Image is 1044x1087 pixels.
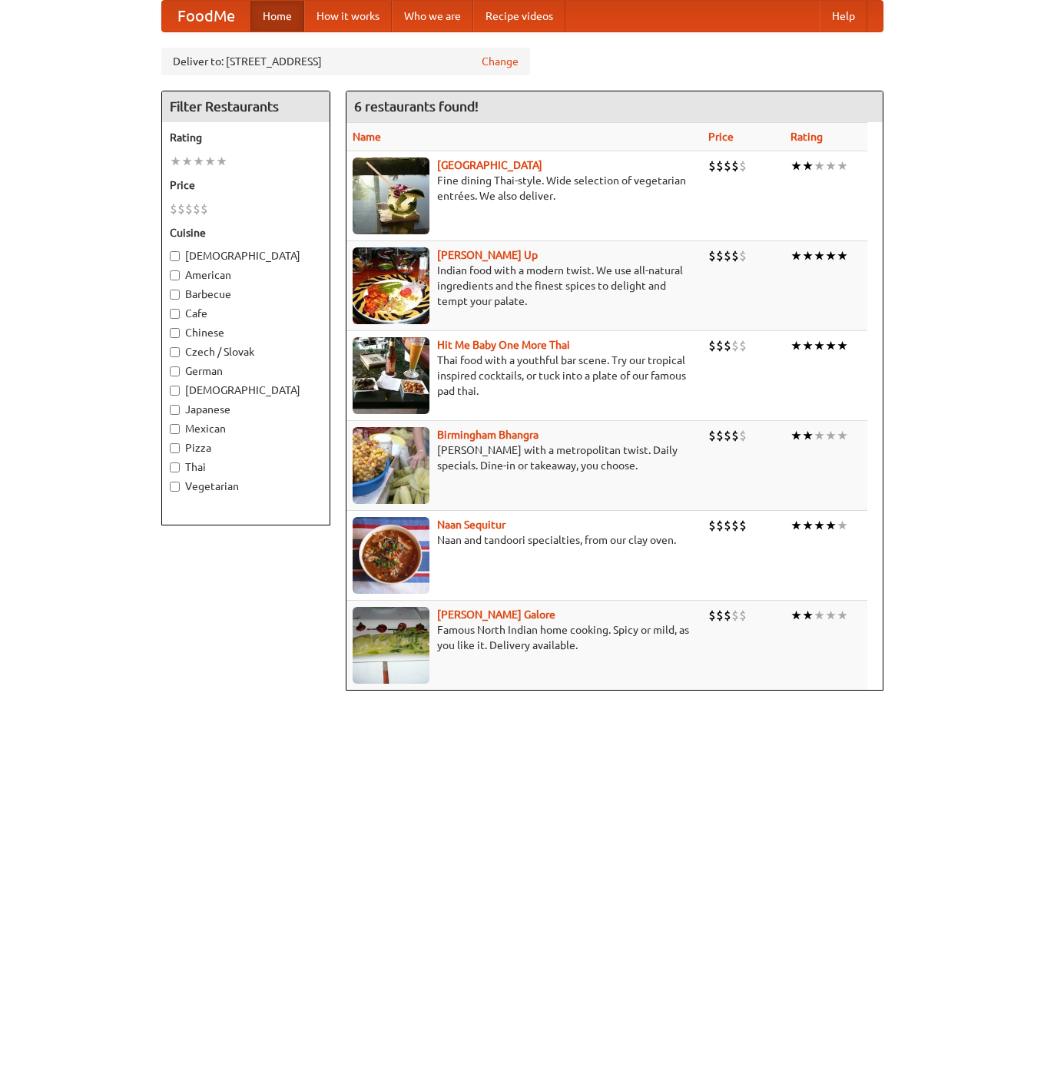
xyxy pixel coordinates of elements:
label: Barbecue [170,287,322,302]
a: Hit Me Baby One More Thai [437,339,570,351]
a: Naan Sequitur [437,519,505,531]
li: $ [739,517,747,534]
li: ★ [825,337,837,354]
a: Birmingham Bhangra [437,429,539,441]
li: $ [716,157,724,174]
li: $ [739,337,747,354]
li: ★ [790,157,802,174]
li: ★ [181,153,193,170]
p: Fine dining Thai-style. Wide selection of vegetarian entrées. We also deliver. [353,173,697,204]
a: Rating [790,131,823,143]
li: $ [716,427,724,444]
h5: Rating [170,130,322,145]
a: Who we are [392,1,473,31]
li: ★ [825,157,837,174]
li: $ [716,517,724,534]
li: $ [739,157,747,174]
li: $ [185,200,193,217]
img: curryup.jpg [353,247,429,324]
a: Change [482,54,519,69]
li: ★ [193,153,204,170]
input: Vegetarian [170,482,180,492]
p: Famous North Indian home cooking. Spicy or mild, as you like it. Delivery available. [353,622,697,653]
label: German [170,363,322,379]
li: ★ [837,337,848,354]
li: ★ [790,517,802,534]
li: $ [201,200,208,217]
li: $ [708,607,716,624]
input: Thai [170,462,180,472]
li: ★ [802,427,814,444]
a: Home [250,1,304,31]
li: ★ [814,247,825,264]
input: Pizza [170,443,180,453]
img: currygalore.jpg [353,607,429,684]
li: ★ [825,607,837,624]
li: ★ [814,157,825,174]
li: ★ [825,427,837,444]
label: Chinese [170,325,322,340]
h4: Filter Restaurants [162,91,330,122]
a: Recipe videos [473,1,565,31]
ng-pluralize: 6 restaurants found! [354,99,479,114]
li: ★ [825,247,837,264]
li: $ [739,427,747,444]
li: $ [724,517,731,534]
li: $ [708,517,716,534]
li: ★ [790,607,802,624]
label: Czech / Slovak [170,344,322,360]
li: $ [193,200,201,217]
label: Thai [170,459,322,475]
p: [PERSON_NAME] with a metropolitan twist. Daily specials. Dine-in or takeaway, you choose. [353,442,697,473]
a: [GEOGRAPHIC_DATA] [437,159,542,171]
li: $ [716,247,724,264]
input: Barbecue [170,290,180,300]
li: ★ [790,337,802,354]
input: Mexican [170,424,180,434]
li: $ [731,247,739,264]
img: satay.jpg [353,157,429,234]
li: ★ [837,607,848,624]
label: Mexican [170,421,322,436]
li: ★ [170,153,181,170]
label: American [170,267,322,283]
li: $ [708,247,716,264]
label: [DEMOGRAPHIC_DATA] [170,383,322,398]
li: $ [708,427,716,444]
li: ★ [802,337,814,354]
label: Vegetarian [170,479,322,494]
a: Help [820,1,867,31]
li: $ [739,607,747,624]
li: ★ [802,157,814,174]
h5: Price [170,177,322,193]
li: $ [177,200,185,217]
li: $ [708,157,716,174]
input: [DEMOGRAPHIC_DATA] [170,251,180,261]
input: Cafe [170,309,180,319]
li: $ [724,337,731,354]
li: ★ [790,247,802,264]
p: Thai food with a youthful bar scene. Try our tropical inspired cocktails, or tuck into a plate of... [353,353,697,399]
li: ★ [802,517,814,534]
label: [DEMOGRAPHIC_DATA] [170,248,322,263]
li: $ [724,157,731,174]
input: American [170,270,180,280]
li: ★ [837,157,848,174]
li: $ [724,607,731,624]
li: $ [731,427,739,444]
li: $ [716,337,724,354]
a: [PERSON_NAME] Up [437,249,538,261]
div: Deliver to: [STREET_ADDRESS] [161,48,530,75]
img: babythai.jpg [353,337,429,414]
li: $ [708,337,716,354]
li: $ [731,337,739,354]
a: [PERSON_NAME] Galore [437,608,555,621]
li: ★ [814,517,825,534]
input: Chinese [170,328,180,338]
li: $ [724,427,731,444]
